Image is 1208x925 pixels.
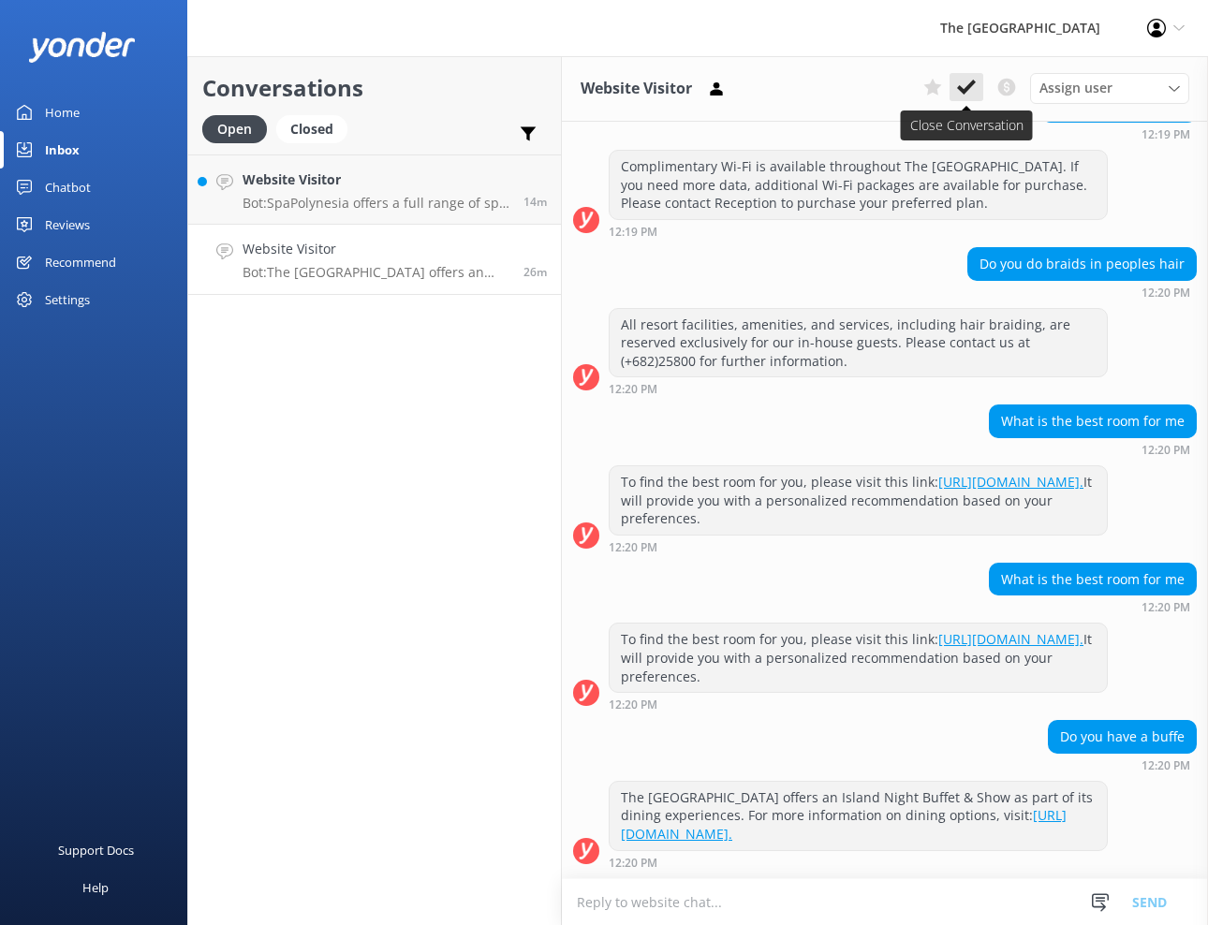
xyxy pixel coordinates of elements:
[610,309,1107,377] div: All resort facilities, amenities, and services, including hair braiding, are reserved exclusively...
[989,600,1197,613] div: Oct 02 2025 02:20pm (UTC -10:00) Pacific/Honolulu
[45,206,90,243] div: Reviews
[609,699,657,711] strong: 12:20 PM
[989,443,1197,456] div: Oct 02 2025 02:20pm (UTC -10:00) Pacific/Honolulu
[1041,127,1197,140] div: Oct 02 2025 02:19pm (UTC -10:00) Pacific/Honolulu
[609,382,1108,395] div: Oct 02 2025 02:20pm (UTC -10:00) Pacific/Honolulu
[609,697,1108,711] div: Oct 02 2025 02:20pm (UTC -10:00) Pacific/Honolulu
[1030,73,1189,103] div: Assign User
[82,869,109,906] div: Help
[28,32,136,63] img: yonder-white-logo.png
[609,856,1108,869] div: Oct 02 2025 02:20pm (UTC -10:00) Pacific/Honolulu
[1048,758,1197,771] div: Oct 02 2025 02:20pm (UTC -10:00) Pacific/Honolulu
[1142,602,1190,613] strong: 12:20 PM
[243,239,509,259] h4: Website Visitor
[45,169,91,206] div: Chatbot
[610,151,1107,219] div: Complimentary Wi-Fi is available throughout The [GEOGRAPHIC_DATA]. If you need more data, additio...
[276,115,347,143] div: Closed
[1142,760,1190,771] strong: 12:20 PM
[523,194,547,210] span: Oct 02 2025 02:32pm (UTC -10:00) Pacific/Honolulu
[990,405,1196,437] div: What is the best room for me
[1049,721,1196,753] div: Do you have a buffe
[938,630,1083,648] a: [URL][DOMAIN_NAME].
[276,118,357,139] a: Closed
[202,70,547,106] h2: Conversations
[243,195,509,212] p: Bot: SpaPolynesia offers a full range of spa treatments. For bookings or to request the Spa Menu,...
[609,225,1108,238] div: Oct 02 2025 02:19pm (UTC -10:00) Pacific/Honolulu
[968,248,1196,280] div: Do you do braids in peoples hair
[202,118,276,139] a: Open
[610,782,1107,850] div: The [GEOGRAPHIC_DATA] offers an Island Night Buffet & Show as part of its dining experiences. For...
[609,384,657,395] strong: 12:20 PM
[1142,445,1190,456] strong: 12:20 PM
[243,264,509,281] p: Bot: The [GEOGRAPHIC_DATA] offers an Island Night Buffet & Show as part of its dining experiences...
[1142,129,1190,140] strong: 12:19 PM
[523,264,547,280] span: Oct 02 2025 02:20pm (UTC -10:00) Pacific/Honolulu
[202,115,267,143] div: Open
[45,281,90,318] div: Settings
[938,473,1083,491] a: [URL][DOMAIN_NAME].
[1039,78,1112,98] span: Assign user
[610,466,1107,535] div: To find the best room for you, please visit this link: It will provide you with a personalized re...
[188,154,561,225] a: Website VisitorBot:SpaPolynesia offers a full range of spa treatments. For bookings or to request...
[45,243,116,281] div: Recommend
[610,624,1107,692] div: To find the best room for you, please visit this link: It will provide you with a personalized re...
[609,858,657,869] strong: 12:20 PM
[45,94,80,131] div: Home
[188,225,561,295] a: Website VisitorBot:The [GEOGRAPHIC_DATA] offers an Island Night Buffet & Show as part of its dini...
[581,77,692,101] h3: Website Visitor
[990,564,1196,595] div: What is the best room for me
[1142,287,1190,299] strong: 12:20 PM
[58,831,134,869] div: Support Docs
[621,806,1067,843] a: [URL][DOMAIN_NAME].
[609,540,1108,553] div: Oct 02 2025 02:20pm (UTC -10:00) Pacific/Honolulu
[609,542,657,553] strong: 12:20 PM
[45,131,80,169] div: Inbox
[243,169,509,190] h4: Website Visitor
[609,227,657,238] strong: 12:19 PM
[967,286,1197,299] div: Oct 02 2025 02:20pm (UTC -10:00) Pacific/Honolulu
